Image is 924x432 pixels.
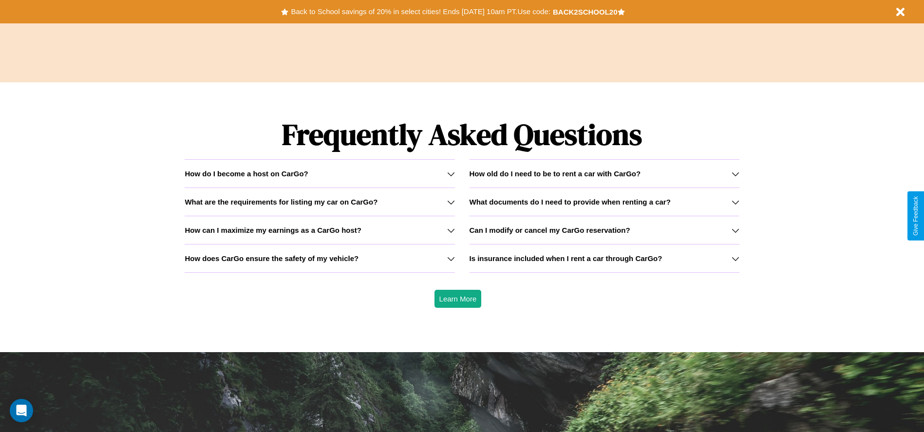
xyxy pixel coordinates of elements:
[470,226,630,234] h3: Can I modify or cancel my CarGo reservation?
[553,8,618,16] b: BACK2SCHOOL20
[185,226,361,234] h3: How can I maximize my earnings as a CarGo host?
[288,5,552,19] button: Back to School savings of 20% in select cities! Ends [DATE] 10am PT.Use code:
[912,196,919,236] div: Give Feedback
[185,110,739,159] h1: Frequently Asked Questions
[10,399,33,422] div: Open Intercom Messenger
[185,198,377,206] h3: What are the requirements for listing my car on CarGo?
[185,254,358,263] h3: How does CarGo ensure the safety of my vehicle?
[470,254,662,263] h3: Is insurance included when I rent a car through CarGo?
[470,169,641,178] h3: How old do I need to be to rent a car with CarGo?
[185,169,308,178] h3: How do I become a host on CarGo?
[470,198,671,206] h3: What documents do I need to provide when renting a car?
[434,290,482,308] button: Learn More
